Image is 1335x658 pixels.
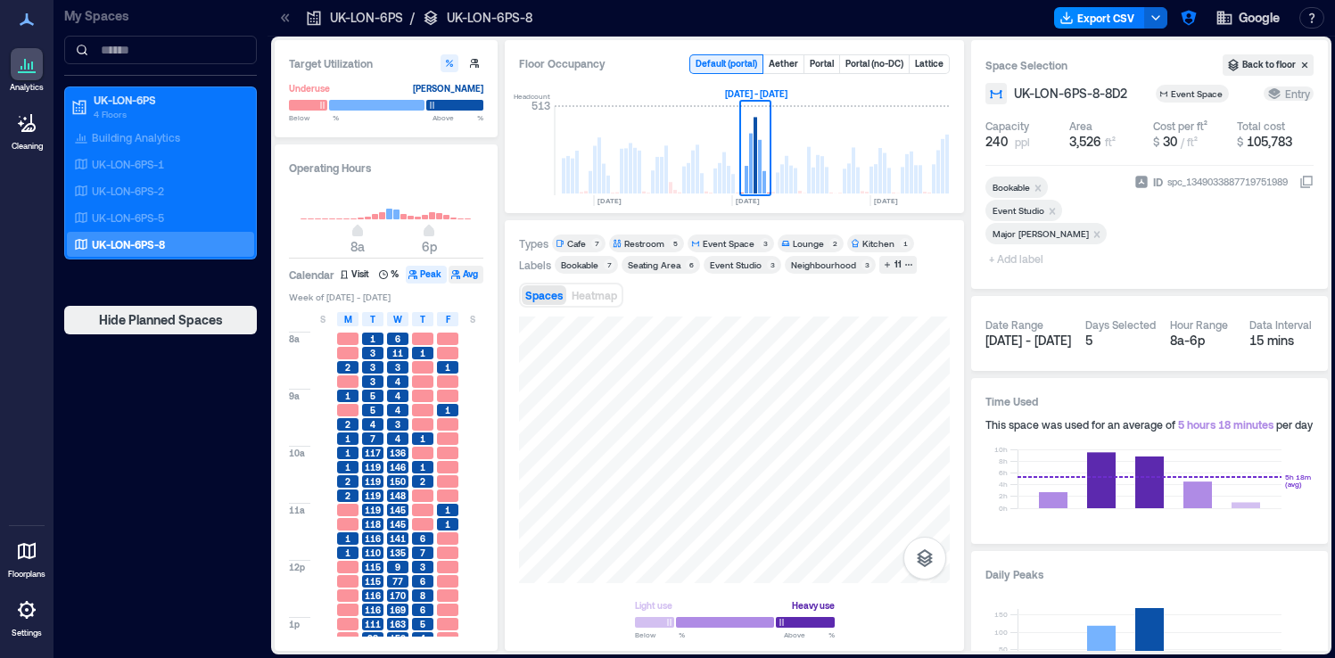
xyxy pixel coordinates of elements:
span: ID [1153,173,1163,191]
span: 2 [345,361,350,374]
span: [DATE] - [DATE] [985,333,1071,348]
div: 8a - 6p [1170,332,1235,350]
button: % [376,266,404,284]
a: Cleaning [4,102,49,157]
div: 11 [892,257,904,273]
span: Below % [635,629,685,640]
p: / [410,9,415,27]
span: 116 [365,589,381,602]
div: 1 [900,238,911,249]
span: Below % [289,112,339,123]
p: UK-LON-6PS-1 [92,157,164,171]
span: 4 [370,418,375,431]
button: Aether [763,55,803,73]
span: 119 [365,504,381,516]
span: 119 [365,475,381,488]
span: 146 [390,461,406,473]
p: Cleaning [12,141,43,152]
div: Lounge [793,237,824,250]
tspan: 6h [999,468,1008,477]
span: ft² [1105,136,1116,148]
div: Seating Area [628,259,680,271]
button: Export CSV [1054,7,1145,29]
tspan: 4h [999,480,1008,489]
button: Portal (no-DC) [840,55,909,73]
div: Light use [635,596,672,614]
span: UK-LON-6PS-8-8D2 [1014,85,1127,103]
div: Underuse [289,79,330,97]
div: Event Studio [710,259,762,271]
span: M [344,312,352,326]
h3: Calendar [289,266,334,284]
span: 119 [365,461,381,473]
div: Remove Major Tom [1089,227,1107,240]
span: 118 [365,518,381,531]
span: 6 [420,604,425,616]
span: 7 [370,432,375,445]
span: 30 [1163,134,1177,149]
div: Floor Occupancy [519,54,675,74]
span: 3 [420,561,425,573]
div: Labels [519,258,551,272]
span: 5 [370,390,375,402]
div: Area [1069,119,1092,133]
span: 1 [420,461,425,473]
div: Neighbourhood [791,259,856,271]
span: 105,783 [1247,134,1292,149]
div: Kitchen [862,237,894,250]
span: W [393,312,402,326]
div: 6 [686,259,696,270]
span: Above % [784,629,835,640]
text: [DATE] [736,196,760,205]
button: Peak [406,266,447,284]
div: 5 [1085,332,1156,350]
span: 1 [445,504,450,516]
span: 170 [390,589,406,602]
span: S [320,312,326,326]
div: 3 [861,259,872,270]
span: 1 [445,518,450,531]
div: Major [PERSON_NAME] [993,227,1089,240]
span: 145 [390,504,406,516]
div: Bookable [993,181,1030,193]
span: $ [1237,136,1243,148]
tspan: 2h [999,491,1008,500]
span: 115 [365,561,381,573]
span: 116 [365,604,381,616]
span: 5 hours 18 minutes [1178,418,1273,431]
span: 116 [365,532,381,545]
span: 3 [370,347,375,359]
p: Floorplans [8,569,45,580]
span: 1 [445,404,450,416]
div: Entry [1267,86,1310,101]
span: 3 [370,375,375,388]
span: 1 [370,333,375,345]
div: Heavy use [792,596,835,614]
div: Event Studio [993,204,1044,217]
span: 4 [395,404,400,416]
p: Analytics [10,82,44,93]
div: 7 [591,238,602,249]
div: Capacity [985,119,1029,133]
span: 1 [345,532,350,545]
span: Heatmap [572,289,617,301]
span: 2 [345,489,350,502]
div: This space was used for an average of per day [985,417,1314,432]
button: Back to floor [1223,54,1314,76]
span: 1 [420,347,425,359]
a: Settings [5,588,48,644]
span: 6 [420,575,425,588]
span: 8 [420,589,425,602]
span: F [446,312,450,326]
span: 2 [345,418,350,431]
span: 11 [392,347,403,359]
button: Visit [337,266,375,284]
span: 4 [395,390,400,402]
span: 1 [420,432,425,445]
button: Event Space [1156,85,1250,103]
span: 7 [420,547,425,559]
span: 117 [365,447,381,459]
h3: Daily Peaks [985,565,1314,583]
button: Heatmap [568,285,621,305]
span: 3 [370,361,375,374]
